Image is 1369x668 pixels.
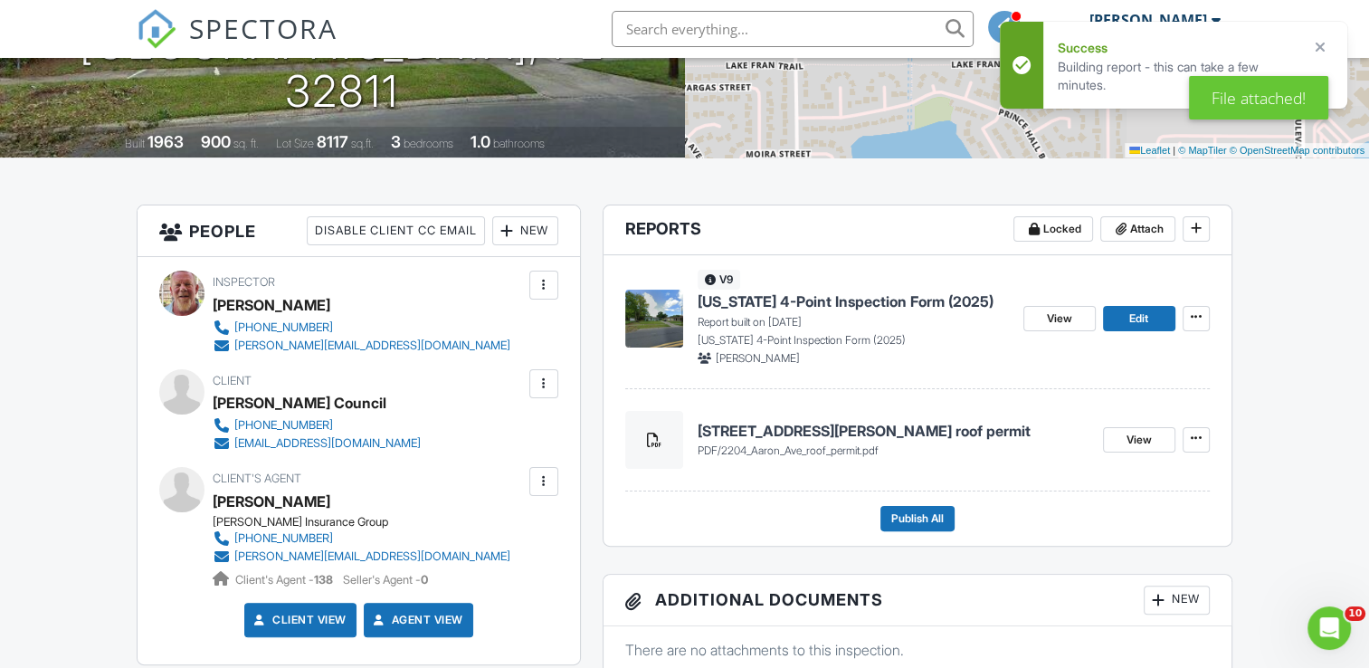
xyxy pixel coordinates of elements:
a: [PHONE_NUMBER] [213,319,510,337]
a: Leaflet [1129,145,1170,156]
div: [PHONE_NUMBER] [234,531,333,546]
div: [PHONE_NUMBER] [234,320,333,335]
span: Inspector [213,275,275,289]
div: [PERSON_NAME] [213,291,330,319]
a: [PHONE_NUMBER] [213,530,510,548]
a: © OpenStreetMap contributors [1230,145,1364,156]
span: bathrooms [493,137,545,150]
h3: Additional Documents [604,575,1231,626]
h3: People [138,205,579,257]
strong: 138 [314,573,333,587]
div: [EMAIL_ADDRESS][DOMAIN_NAME] [234,436,421,451]
div: Disable Client CC Email [307,216,485,245]
div: New [1144,586,1210,615]
span: Client's Agent [213,472,301,485]
a: [PHONE_NUMBER] [213,416,421,434]
div: 1963 [147,132,184,151]
span: Built [125,137,145,150]
div: File attached! [1189,76,1328,119]
div: 1.0 [471,132,490,151]
input: Search everything... [612,11,974,47]
a: SPECTORA [137,24,337,62]
span: Client [213,374,252,387]
p: There are no attachments to this inspection. [625,640,1210,660]
div: [PERSON_NAME] Council [213,389,386,416]
div: [PHONE_NUMBER] [234,418,333,433]
img: The Best Home Inspection Software - Spectora [137,9,176,49]
div: 900 [201,132,231,151]
span: Lot Size [276,137,314,150]
div: 8117 [317,132,348,151]
a: Agent View [370,611,463,629]
a: [PERSON_NAME][EMAIL_ADDRESS][DOMAIN_NAME] [213,548,510,566]
span: Client's Agent - [235,573,336,587]
span: | [1173,145,1175,156]
div: 3 [391,132,401,151]
div: [PERSON_NAME][EMAIL_ADDRESS][DOMAIN_NAME] [234,339,510,353]
a: Client View [251,611,347,629]
iframe: Intercom live chat [1307,606,1351,650]
a: [EMAIL_ADDRESS][DOMAIN_NAME] [213,434,421,453]
span: SPECTORA [189,9,337,47]
span: 10 [1345,606,1365,621]
span: sq.ft. [351,137,374,150]
span: sq. ft. [233,137,259,150]
div: New [492,216,558,245]
div: [PERSON_NAME][EMAIL_ADDRESS][DOMAIN_NAME] [234,549,510,564]
span: bedrooms [404,137,453,150]
strong: 0 [421,573,428,587]
div: [PERSON_NAME] [1089,11,1207,29]
a: © MapTiler [1178,145,1227,156]
span: Seller's Agent - [343,573,428,587]
a: [PERSON_NAME][EMAIL_ADDRESS][DOMAIN_NAME] [213,337,510,355]
div: [PERSON_NAME] Insurance Group [213,515,525,530]
a: [PERSON_NAME] [213,488,330,515]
